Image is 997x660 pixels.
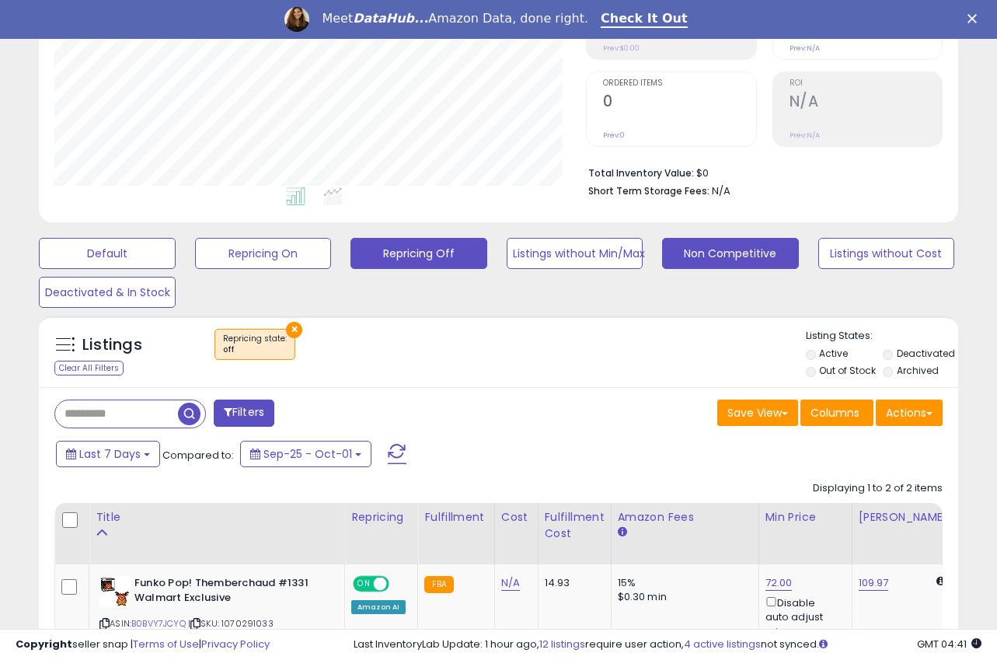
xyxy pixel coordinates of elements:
[351,600,406,614] div: Amazon AI
[601,11,688,28] a: Check It Out
[662,238,799,269] button: Non Competitive
[223,333,287,356] span: Repricing state :
[603,79,755,88] span: Ordered Items
[588,162,931,181] li: $0
[818,238,955,269] button: Listings without Cost
[618,526,627,540] small: Amazon Fees.
[588,184,709,197] b: Short Term Storage Fees:
[54,361,124,375] div: Clear All Filters
[603,131,625,140] small: Prev: 0
[353,11,428,26] i: DataHub...
[859,509,951,526] div: [PERSON_NAME]
[618,576,747,590] div: 15%
[133,637,199,651] a: Terms of Use
[501,575,520,591] a: N/A
[134,576,323,609] b: Funko Pop! Themberchaud #1331 Walmart Exclusive
[603,93,755,113] h2: 0
[765,575,793,591] a: 72.00
[351,509,411,526] div: Repricing
[765,594,840,639] div: Disable auto adjust min
[859,575,889,591] a: 109.97
[39,238,176,269] button: Default
[819,364,876,377] label: Out of Stock
[897,364,939,377] label: Archived
[16,637,270,652] div: seller snap | |
[424,509,487,526] div: Fulfillment
[201,637,270,651] a: Privacy Policy
[195,238,332,269] button: Repricing On
[813,481,943,496] div: Displaying 1 to 2 of 2 items
[284,7,309,32] img: Profile image for Georgie
[790,44,820,53] small: Prev: N/A
[223,344,287,355] div: off
[354,578,374,591] span: ON
[354,637,981,652] div: Last InventoryLab Update: 1 hour ago, require user action, not synced.
[603,44,640,53] small: Prev: $0.00
[917,637,981,651] span: 2025-10-9 04:41 GMT
[717,400,798,426] button: Save View
[16,637,72,651] strong: Copyright
[790,131,820,140] small: Prev: N/A
[800,400,873,426] button: Columns
[79,446,141,462] span: Last 7 Days
[810,405,859,421] span: Columns
[806,329,958,344] p: Listing States:
[263,446,352,462] span: Sep-25 - Oct-01
[501,509,532,526] div: Cost
[967,14,983,23] div: Close
[96,509,338,526] div: Title
[588,166,694,180] b: Total Inventory Value:
[240,441,371,467] button: Sep-25 - Oct-01
[618,509,752,526] div: Amazon Fees
[82,334,142,356] h5: Listings
[897,347,955,360] label: Deactivated
[618,590,747,604] div: $0.30 min
[712,183,730,198] span: N/A
[819,347,848,360] label: Active
[56,441,160,467] button: Last 7 Days
[99,576,131,607] img: 41-HxKPeYFL._SL40_.jpg
[322,11,588,26] div: Meet Amazon Data, done right.
[545,576,599,590] div: 14.93
[39,277,176,308] button: Deactivated & In Stock
[684,637,761,651] a: 4 active listings
[99,576,333,648] div: ASIN:
[936,576,945,586] i: Calculated using Dynamic Max Price.
[387,578,412,591] span: OFF
[790,79,942,88] span: ROI
[214,400,274,427] button: Filters
[162,448,234,463] span: Compared to:
[790,93,942,113] h2: N/A
[507,238,643,269] button: Listings without Min/Max
[539,637,585,651] a: 12 listings
[876,400,943,426] button: Actions
[286,322,302,338] button: ×
[765,509,845,526] div: Min Price
[545,509,605,542] div: Fulfillment Cost
[350,238,487,269] button: Repricing Off
[424,576,453,593] small: FBA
